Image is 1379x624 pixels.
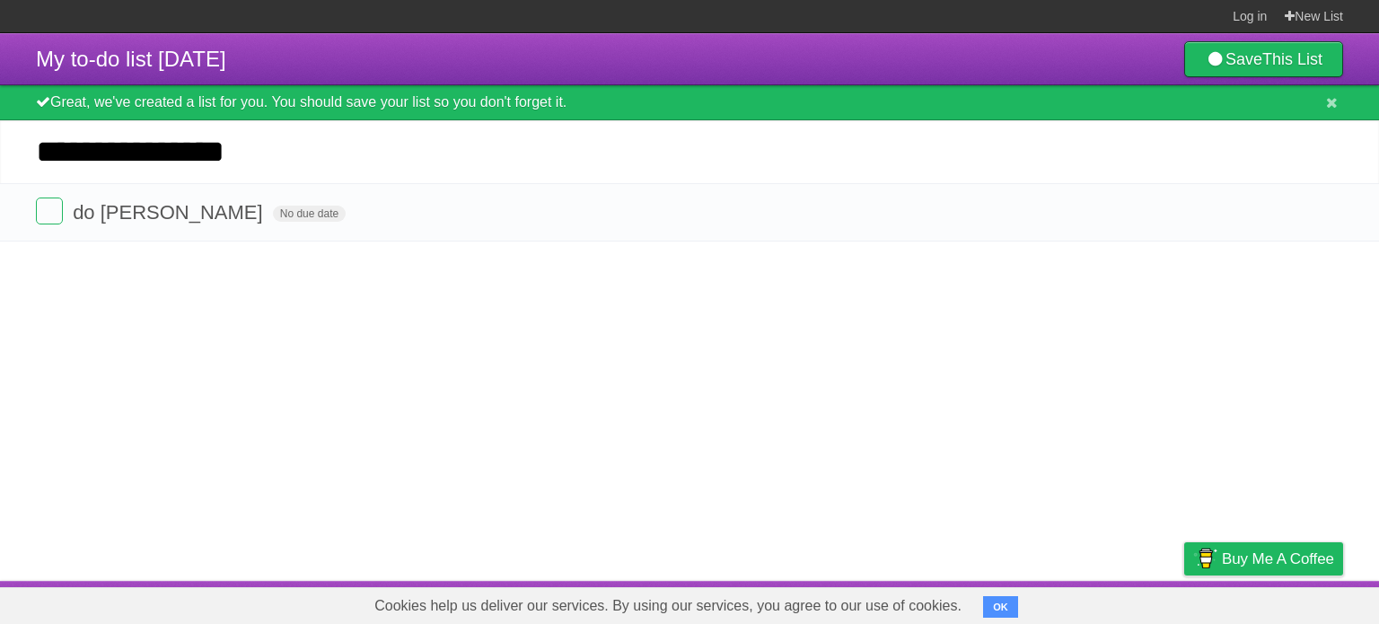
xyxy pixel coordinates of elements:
[1184,542,1343,576] a: Buy me a coffee
[1005,585,1077,620] a: Developers
[1230,585,1343,620] a: Suggest a feature
[1184,41,1343,77] a: SaveThis List
[983,596,1018,618] button: OK
[1193,543,1217,574] img: Buy me a coffee
[945,585,983,620] a: About
[1222,543,1334,575] span: Buy me a coffee
[273,206,346,222] span: No due date
[1161,585,1208,620] a: Privacy
[36,47,226,71] span: My to-do list [DATE]
[1262,50,1322,68] b: This List
[356,588,979,624] span: Cookies help us deliver our services. By using our services, you agree to our use of cookies.
[36,198,63,224] label: Done
[73,201,268,224] span: do [PERSON_NAME]
[1100,585,1139,620] a: Terms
